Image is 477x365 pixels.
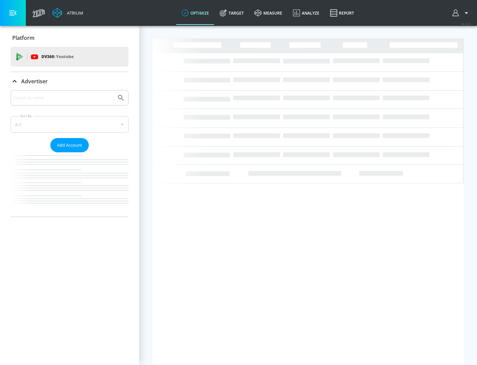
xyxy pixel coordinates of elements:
div: DV360: Youtube [11,47,129,67]
span: v 4.25.4 [461,22,470,26]
input: Search by name [13,94,114,102]
p: Youtube [56,53,74,60]
a: optimize [176,1,214,25]
div: A-Z [11,116,129,133]
nav: list of Advertiser [11,152,129,217]
label: Sort By [19,114,33,118]
p: Platform [12,34,34,41]
div: Atrium [64,10,83,16]
p: DV360: [41,53,74,60]
p: Advertiser [21,78,48,85]
button: Add Account [50,138,89,152]
div: Advertiser [11,90,129,217]
a: measure [249,1,288,25]
div: Advertiser [11,72,129,91]
a: Report [325,1,359,25]
a: Atrium [52,8,83,18]
a: Analyze [288,1,325,25]
span: Add Account [57,141,82,149]
a: Target [214,1,249,25]
div: Platform [11,29,129,47]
